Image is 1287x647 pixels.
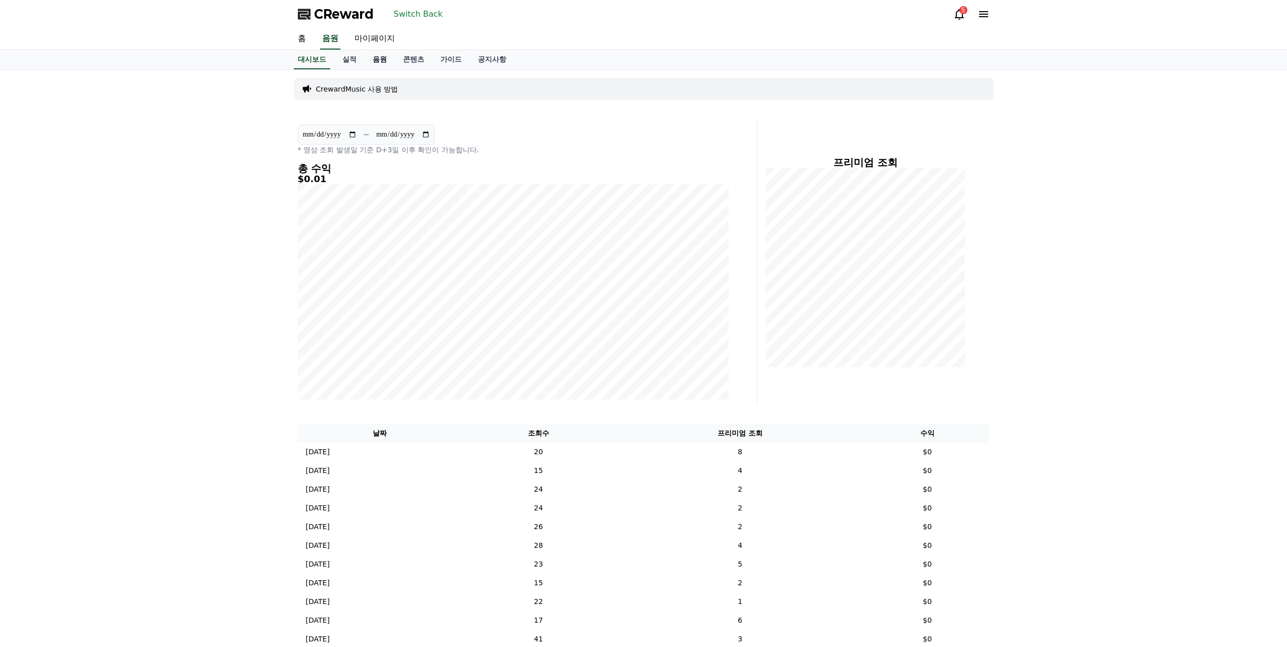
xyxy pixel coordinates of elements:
[298,145,729,155] p: * 영상 조회 발생일 기준 D+3일 이후 확인이 가능합니다.
[615,611,865,630] td: 6
[306,465,330,476] p: [DATE]
[615,517,865,536] td: 2
[298,163,729,174] h4: 총 수익
[615,592,865,611] td: 1
[462,499,615,517] td: 24
[365,50,395,69] a: 음원
[615,480,865,499] td: 2
[306,578,330,588] p: [DATE]
[865,555,990,574] td: $0
[462,461,615,480] td: 15
[462,536,615,555] td: 28
[294,50,330,69] a: 대시보드
[306,596,330,607] p: [DATE]
[298,6,374,22] a: CReward
[306,615,330,626] p: [DATE]
[865,536,990,555] td: $0
[298,424,462,443] th: 날짜
[766,157,965,168] h4: 프리미엄 조회
[865,443,990,461] td: $0
[290,28,314,50] a: 홈
[865,424,990,443] th: 수익
[306,522,330,532] p: [DATE]
[865,574,990,592] td: $0
[615,461,865,480] td: 4
[306,447,330,457] p: [DATE]
[395,50,432,69] a: 콘텐츠
[615,536,865,555] td: 4
[306,540,330,551] p: [DATE]
[462,574,615,592] td: 15
[615,443,865,461] td: 8
[306,559,330,570] p: [DATE]
[865,461,990,480] td: $0
[615,574,865,592] td: 2
[462,592,615,611] td: 22
[306,634,330,644] p: [DATE]
[316,84,398,94] a: CrewardMusic 사용 방법
[314,6,374,22] span: CReward
[462,424,615,443] th: 조회수
[865,592,990,611] td: $0
[865,499,990,517] td: $0
[363,128,370,141] p: ~
[462,611,615,630] td: 17
[346,28,403,50] a: 마이페이지
[953,8,965,20] a: 5
[320,28,340,50] a: 음원
[298,174,729,184] h5: $0.01
[470,50,514,69] a: 공지사항
[865,517,990,536] td: $0
[306,484,330,495] p: [DATE]
[462,517,615,536] td: 26
[615,424,865,443] th: 프리미엄 조회
[959,6,967,14] div: 5
[462,480,615,499] td: 24
[865,480,990,499] td: $0
[334,50,365,69] a: 실적
[865,611,990,630] td: $0
[615,555,865,574] td: 5
[306,503,330,513] p: [DATE]
[432,50,470,69] a: 가이드
[462,443,615,461] td: 20
[615,499,865,517] td: 2
[462,555,615,574] td: 23
[390,6,447,22] button: Switch Back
